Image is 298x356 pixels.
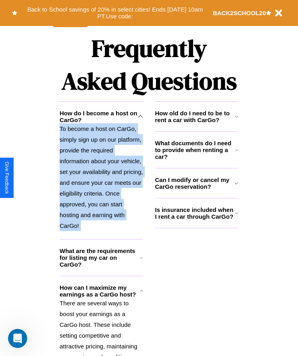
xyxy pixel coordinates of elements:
[60,247,140,268] h3: What are the requirements for listing my car on CarGo?
[155,140,236,160] h3: What documents do I need to provide when renting a car?
[60,123,143,231] p: To become a host on CarGo, simply sign up on our platform, provide the required information about...
[155,206,235,220] h3: Is insurance included when I rent a car through CarGo?
[8,329,27,348] iframe: Intercom live chat
[155,110,235,123] h3: How old do I need to be to rent a car with CarGo?
[4,162,10,194] div: Give Feedback
[60,110,138,123] h3: How do I become a host on CarGo?
[213,10,266,16] b: BACK2SCHOOL20
[155,176,235,190] h3: Can I modify or cancel my CarGo reservation?
[60,284,140,298] h3: How can I maximize my earnings as a CarGo host?
[60,28,238,101] h1: Frequently Asked Questions
[17,4,213,22] button: Back to School savings of 20% in select cities! Ends [DATE] 10am PT.Use code:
